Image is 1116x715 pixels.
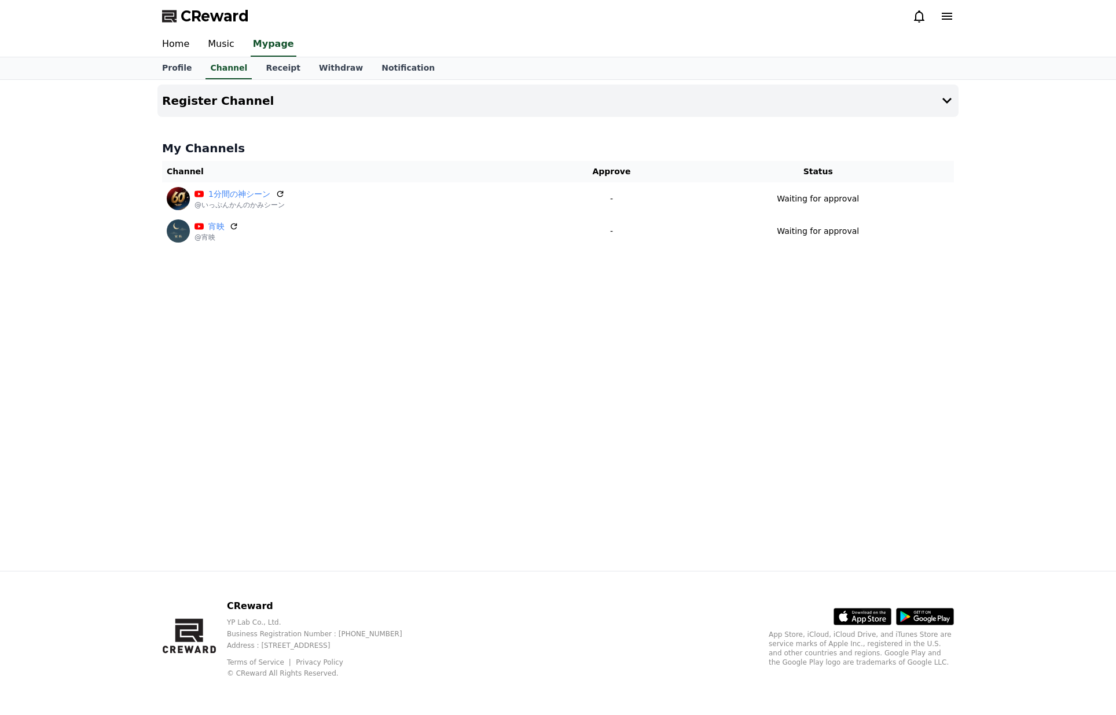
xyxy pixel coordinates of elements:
[162,94,274,107] h4: Register Channel
[205,57,252,79] a: Channel
[199,32,244,57] a: Music
[162,7,249,25] a: CReward
[227,641,421,650] p: Address : [STREET_ADDRESS]
[162,140,954,156] h4: My Channels
[545,225,677,237] p: -
[167,187,190,210] img: 1分間の神シーン
[153,32,199,57] a: Home
[769,630,954,667] p: App Store, iCloud, iCloud Drive, and iTunes Store are service marks of Apple Inc., registered in ...
[194,200,285,210] p: @いっぷんかんのかみシーン
[227,599,421,613] p: CReward
[256,57,310,79] a: Receipt
[777,193,859,205] p: Waiting for approval
[296,658,343,666] a: Privacy Policy
[227,658,293,666] a: Terms of Service
[251,32,296,57] a: Mypage
[208,188,271,200] a: 1分間の神シーン
[194,233,238,242] p: @宵映
[153,57,201,79] a: Profile
[682,161,954,182] th: Status
[227,669,421,678] p: © CReward All Rights Reserved.
[181,7,249,25] span: CReward
[372,57,444,79] a: Notification
[777,225,859,237] p: Waiting for approval
[541,161,682,182] th: Approve
[167,219,190,243] img: 宵映
[157,85,959,117] button: Register Channel
[545,193,677,205] p: -
[208,221,225,233] a: 宵映
[227,629,421,639] p: Business Registration Number : [PHONE_NUMBER]
[310,57,372,79] a: Withdraw
[162,161,541,182] th: Channel
[227,618,421,627] p: YP Lab Co., Ltd.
